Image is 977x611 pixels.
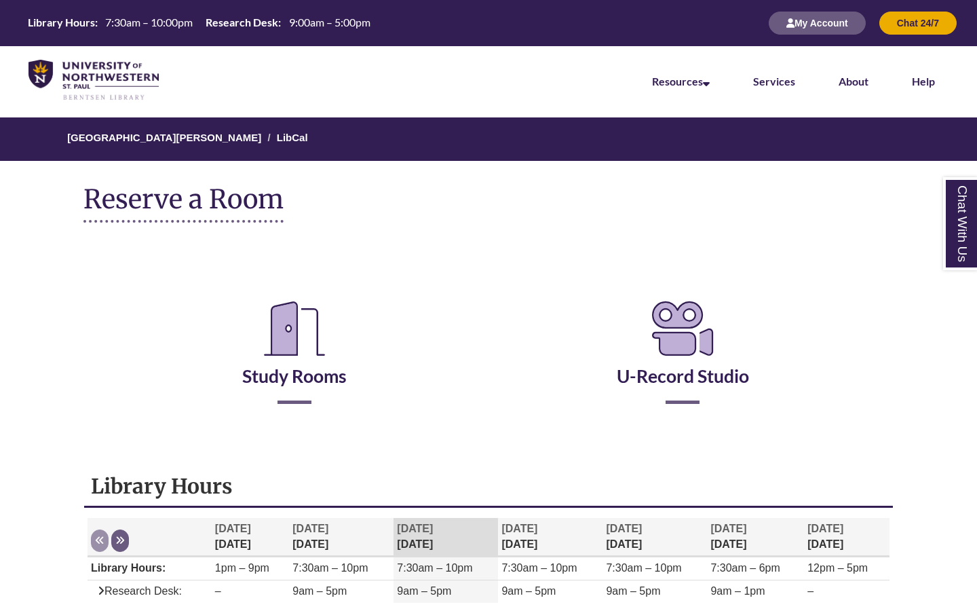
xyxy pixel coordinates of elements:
[501,585,556,597] span: 9am – 5pm
[91,530,109,552] button: Previous week
[83,257,894,444] div: Reserve a Room
[606,585,660,597] span: 9am – 5pm
[753,75,795,88] a: Services
[22,15,100,30] th: Library Hours:
[22,15,375,31] a: Hours Today
[292,523,328,534] span: [DATE]
[277,132,308,143] a: LibCal
[707,518,804,557] th: [DATE]
[22,15,375,30] table: Hours Today
[67,132,261,143] a: [GEOGRAPHIC_DATA][PERSON_NAME]
[879,12,957,35] button: Chat 24/7
[91,473,886,499] h1: Library Hours
[769,12,866,35] button: My Account
[83,117,894,161] nav: Breadcrumb
[769,17,866,29] a: My Account
[289,16,370,29] span: 9:00am – 5:00pm
[879,17,957,29] a: Chat 24/7
[804,518,889,557] th: [DATE]
[91,585,182,597] span: Research Desk:
[397,562,472,574] span: 7:30am – 10pm
[200,15,283,30] th: Research Desk:
[215,562,269,574] span: 1pm – 9pm
[83,185,284,223] h1: Reserve a Room
[602,518,707,557] th: [DATE]
[807,523,843,534] span: [DATE]
[652,75,710,88] a: Resources
[710,585,765,597] span: 9am – 1pm
[839,75,868,88] a: About
[215,523,251,534] span: [DATE]
[606,523,642,534] span: [DATE]
[88,557,212,580] td: Library Hours:
[912,75,935,88] a: Help
[212,518,289,557] th: [DATE]
[617,331,749,387] a: U-Record Studio
[292,562,368,574] span: 7:30am – 10pm
[289,518,394,557] th: [DATE]
[710,523,746,534] span: [DATE]
[292,585,347,597] span: 9am – 5pm
[111,530,129,552] button: Next week
[215,585,221,597] span: –
[28,60,159,101] img: UNWSP Library Logo
[501,523,537,534] span: [DATE]
[807,585,813,597] span: –
[242,331,347,387] a: Study Rooms
[710,562,780,574] span: 7:30am – 6pm
[606,562,681,574] span: 7:30am – 10pm
[501,562,577,574] span: 7:30am – 10pm
[394,518,498,557] th: [DATE]
[397,523,433,534] span: [DATE]
[105,16,193,29] span: 7:30am – 10:00pm
[498,518,602,557] th: [DATE]
[397,585,451,597] span: 9am – 5pm
[807,562,868,574] span: 12pm – 5pm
